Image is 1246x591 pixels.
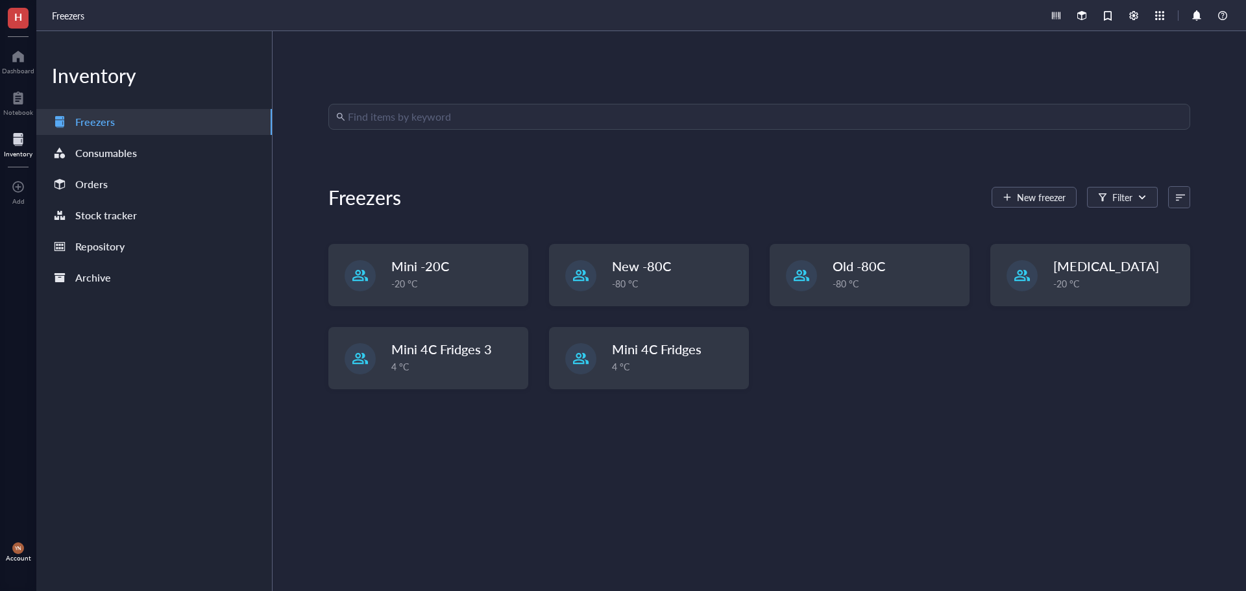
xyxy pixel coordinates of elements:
[36,140,272,166] a: Consumables
[992,187,1077,208] button: New freezer
[391,276,520,291] div: -20 °C
[612,257,671,275] span: New -80C
[36,234,272,259] a: Repository
[12,197,25,205] div: Add
[4,150,32,158] div: Inventory
[1053,276,1182,291] div: -20 °C
[3,88,33,116] a: Notebook
[1017,192,1066,202] span: New freezer
[75,144,137,162] div: Consumables
[4,129,32,158] a: Inventory
[52,8,87,23] a: Freezers
[15,546,21,551] span: YN
[612,276,740,291] div: -80 °C
[75,113,115,131] div: Freezers
[391,340,492,358] span: Mini 4C Fridges 3
[36,171,272,197] a: Orders
[36,62,272,88] div: Inventory
[14,8,22,25] span: H
[75,206,137,224] div: Stock tracker
[612,359,740,374] div: 4 °C
[3,108,33,116] div: Notebook
[833,257,885,275] span: Old -80C
[2,67,34,75] div: Dashboard
[75,237,125,256] div: Repository
[75,269,111,287] div: Archive
[1112,190,1132,204] div: Filter
[833,276,961,291] div: -80 °C
[36,109,272,135] a: Freezers
[1053,257,1159,275] span: [MEDICAL_DATA]
[36,202,272,228] a: Stock tracker
[2,46,34,75] a: Dashboard
[6,554,31,562] div: Account
[612,340,702,358] span: Mini 4C Fridges
[328,184,401,210] div: Freezers
[75,175,108,193] div: Orders
[391,257,449,275] span: Mini -20C
[391,359,520,374] div: 4 °C
[36,265,272,291] a: Archive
